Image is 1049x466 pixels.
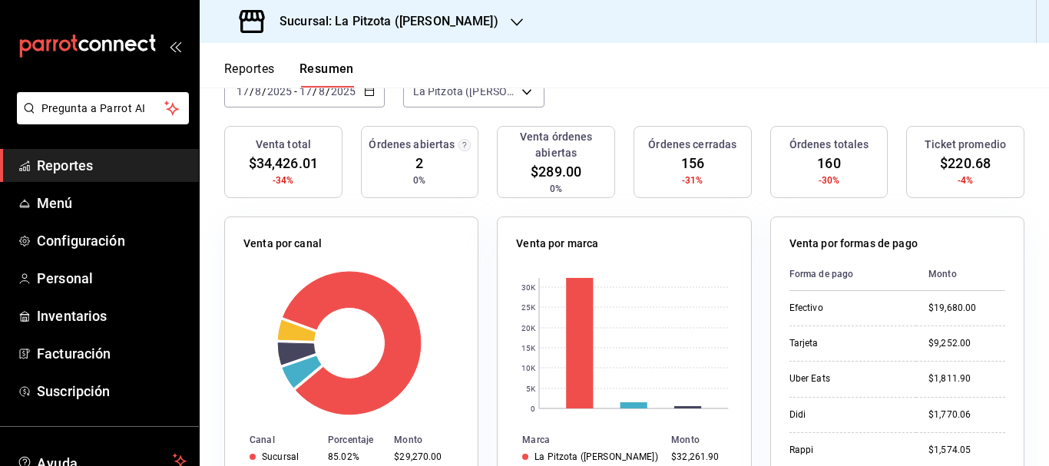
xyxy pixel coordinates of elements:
div: Uber Eats [789,372,904,385]
div: $9,252.00 [928,337,1005,350]
span: $220.68 [940,153,991,174]
p: Venta por formas de pago [789,236,918,252]
div: $1,770.06 [928,408,1005,421]
span: Reportes [37,155,187,176]
text: 20K [521,324,536,332]
div: La Pitzota ([PERSON_NAME]) [534,451,657,462]
span: Pregunta a Parrot AI [41,101,165,117]
div: $32,261.90 [671,451,726,462]
div: 85.02% [328,451,382,462]
text: 5K [526,385,536,393]
div: navigation tabs [224,61,354,88]
th: Porcentaje [322,431,388,448]
th: Forma de pago [789,258,916,291]
span: 160 [817,153,840,174]
span: / [250,85,254,97]
p: Venta por canal [243,236,322,252]
span: / [313,85,317,97]
span: 2 [415,153,423,174]
text: 25K [521,303,536,312]
div: $19,680.00 [928,302,1005,315]
span: -4% [958,174,973,187]
text: 15K [521,344,536,352]
th: Monto [916,258,1005,291]
span: Inventarios [37,306,187,326]
input: -- [318,85,326,97]
a: Pregunta a Parrot AI [11,111,189,127]
th: Marca [498,431,665,448]
span: - [294,85,297,97]
span: $289.00 [531,161,581,182]
span: / [326,85,330,97]
text: 0 [531,405,535,413]
h3: Órdenes cerradas [648,137,736,153]
th: Canal [225,431,322,448]
div: Tarjeta [789,337,904,350]
h3: Venta total [256,137,311,153]
div: $1,811.90 [928,372,1005,385]
span: La Pitzota ([PERSON_NAME]) [413,84,516,99]
span: Configuración [37,230,187,251]
span: / [262,85,266,97]
button: Reportes [224,61,275,88]
span: -34% [273,174,294,187]
div: Efectivo [789,302,904,315]
span: Menú [37,193,187,213]
h3: Sucursal: La Pitzota ([PERSON_NAME]) [267,12,498,31]
input: ---- [330,85,356,97]
input: ---- [266,85,293,97]
span: Personal [37,268,187,289]
span: -31% [682,174,703,187]
div: $1,574.05 [928,444,1005,457]
th: Monto [665,431,750,448]
h3: Órdenes abiertas [369,137,455,153]
span: 0% [413,174,425,187]
input: -- [236,85,250,97]
span: $34,426.01 [249,153,318,174]
p: Venta por marca [516,236,598,252]
div: Sucursal [262,451,299,462]
h3: Ticket promedio [925,137,1006,153]
input: -- [299,85,313,97]
div: Didi [789,408,904,421]
span: 0% [550,182,562,196]
h3: Venta órdenes abiertas [504,129,608,161]
input: -- [254,85,262,97]
button: open_drawer_menu [169,40,181,52]
span: -30% [819,174,840,187]
span: Suscripción [37,381,187,402]
div: $29,270.00 [394,451,453,462]
button: Pregunta a Parrot AI [17,92,189,124]
span: 156 [681,153,704,174]
th: Monto [388,431,478,448]
h3: Órdenes totales [789,137,869,153]
div: Rappi [789,444,904,457]
span: Facturación [37,343,187,364]
text: 10K [521,364,536,372]
button: Resumen [299,61,354,88]
text: 30K [521,283,536,292]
